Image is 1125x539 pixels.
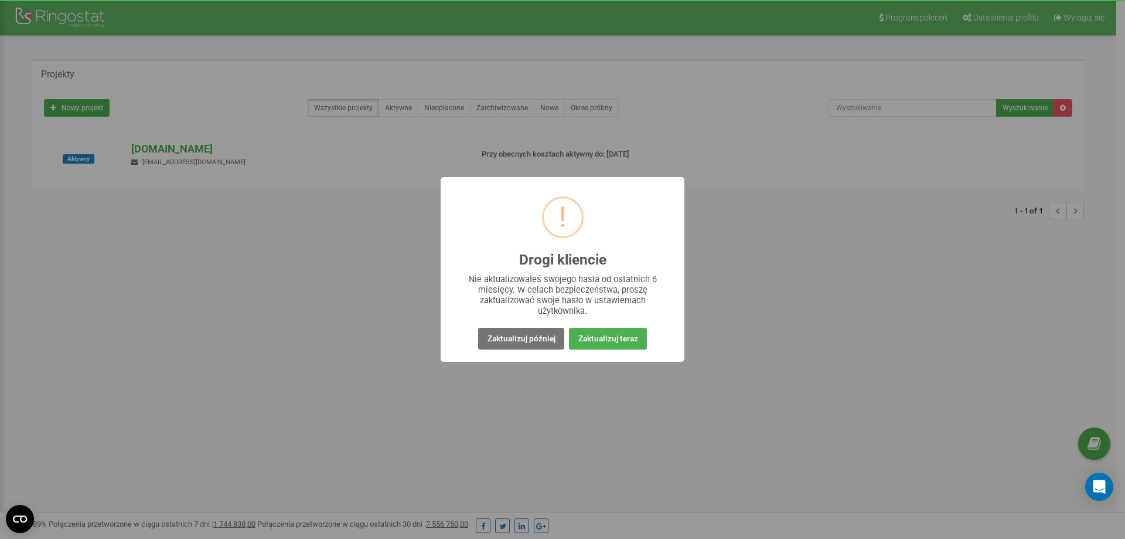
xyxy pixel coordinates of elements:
div: Open Intercom Messenger [1085,473,1113,501]
h2: Drogi kliencie [519,252,606,268]
div: Nie aktualizowałeś swojego hasła od ostatnich 6 miesięcy. W celach bezpieczeństwa, proszę zaktual... [464,274,662,316]
button: Open CMP widget [6,505,34,533]
button: Zaktualizuj później [478,328,564,350]
button: Zaktualizuj teraz [569,328,646,350]
div: ! [559,198,567,236]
